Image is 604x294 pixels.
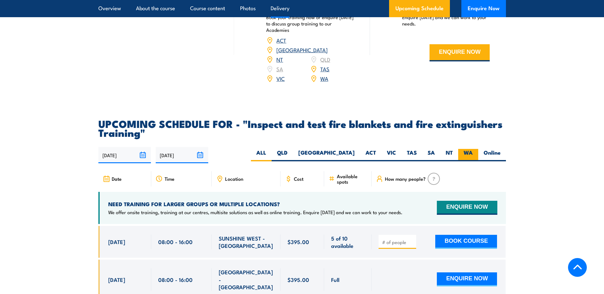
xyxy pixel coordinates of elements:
label: [GEOGRAPHIC_DATA] [293,149,360,161]
button: ENQUIRE NOW [437,272,497,286]
h2: UPCOMING SCHEDULE FOR - "Inspect and test fire blankets and fire extinguishers Training" [98,119,506,137]
span: 5 of 10 available [331,234,365,249]
label: VIC [381,149,401,161]
label: Online [478,149,506,161]
a: VIC [276,74,285,82]
p: We offer onsite training, training at our centres, multisite solutions as well as online training... [108,209,402,215]
span: 08:00 - 16:00 [158,238,193,245]
button: ENQUIRE NOW [430,44,490,61]
h4: NEED TRAINING FOR LARGER GROUPS OR MULTIPLE LOCATIONS? [108,200,402,207]
span: Full [331,276,339,283]
span: [GEOGRAPHIC_DATA] - [GEOGRAPHIC_DATA] [219,268,274,290]
span: Date [112,176,122,181]
span: [DATE] [108,238,125,245]
label: QLD [272,149,293,161]
span: Location [225,176,243,181]
span: Time [165,176,174,181]
label: ACT [360,149,381,161]
label: WA [458,149,478,161]
button: ENQUIRE NOW [437,201,497,215]
p: Enquire [DATE] and we can work to your needs. [402,14,490,27]
label: SA [422,149,440,161]
p: Book your training now or enquire [DATE] to discuss group training to our Academies [266,14,354,33]
span: Cost [294,176,303,181]
span: How many people? [385,176,426,181]
a: WA [320,74,328,82]
label: NT [440,149,458,161]
a: NT [276,55,283,63]
a: [GEOGRAPHIC_DATA] [276,46,328,53]
input: # of people [382,239,414,245]
span: 08:00 - 16:00 [158,276,193,283]
label: TAS [401,149,422,161]
span: [DATE] [108,276,125,283]
a: TAS [320,65,330,73]
span: SUNSHINE WEST - [GEOGRAPHIC_DATA] [219,234,274,249]
label: ALL [251,149,272,161]
span: $395.00 [288,276,309,283]
input: To date [156,147,208,163]
button: BOOK COURSE [435,235,497,249]
span: $395.00 [288,238,309,245]
a: ACT [276,36,286,44]
input: From date [98,147,151,163]
span: Available spots [337,173,367,184]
